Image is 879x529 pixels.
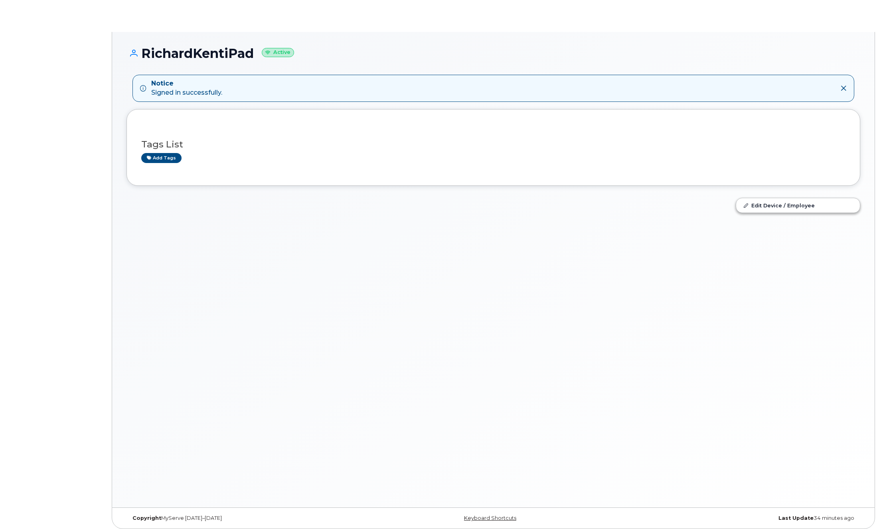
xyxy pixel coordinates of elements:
div: 34 minutes ago [616,515,860,521]
a: Edit Device / Employee [736,198,860,213]
a: Add tags [141,153,182,163]
strong: Last Update [778,515,814,521]
strong: Notice [151,79,222,88]
small: Active [262,48,294,57]
h3: Tags List [141,139,845,149]
a: Keyboard Shortcuts [464,515,516,521]
h1: RichardKentiPad [126,46,860,60]
div: MyServe [DATE]–[DATE] [126,515,371,521]
strong: Copyright [132,515,161,521]
div: Signed in successfully. [151,79,222,97]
